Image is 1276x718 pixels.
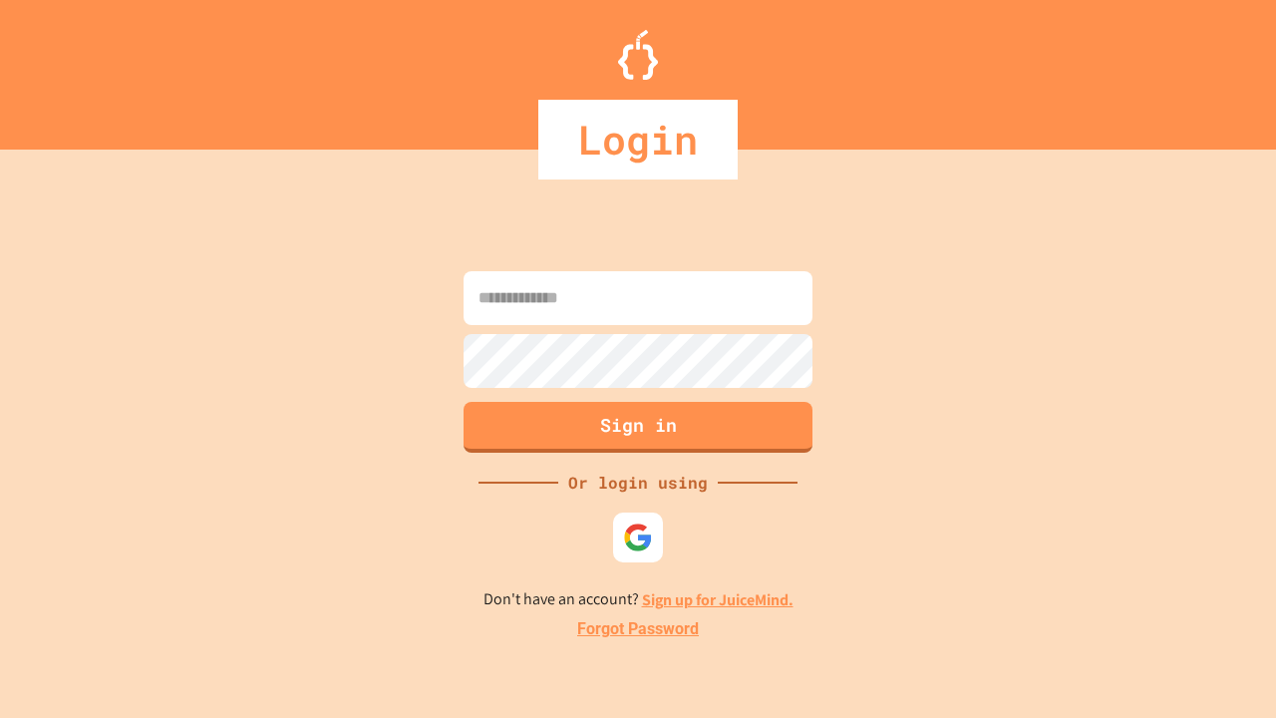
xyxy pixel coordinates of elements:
[483,587,794,612] p: Don't have an account?
[464,402,812,453] button: Sign in
[642,589,794,610] a: Sign up for JuiceMind.
[538,100,738,179] div: Login
[577,617,699,641] a: Forgot Password
[618,30,658,80] img: Logo.svg
[623,523,653,552] img: google-icon.svg
[558,471,718,495] div: Or login using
